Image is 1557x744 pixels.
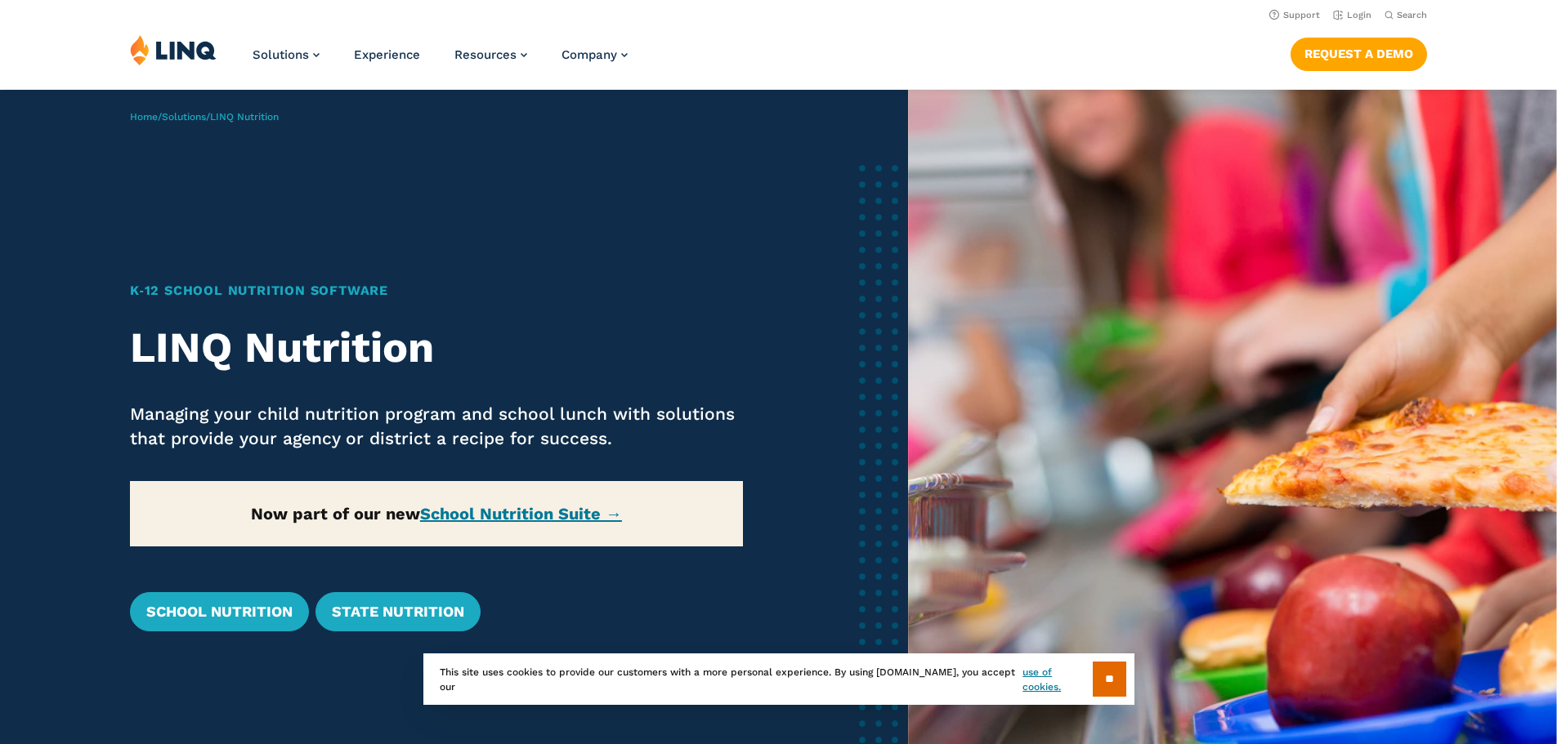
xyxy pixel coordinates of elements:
[423,653,1134,705] div: This site uses cookies to provide our customers with a more personal experience. By using [DOMAIN...
[130,323,434,372] strong: LINQ Nutrition
[130,111,158,123] a: Home
[130,281,744,301] h1: K‑12 School Nutrition Software
[1022,665,1092,694] a: use of cookies.
[162,111,206,123] a: Solutions
[454,47,527,62] a: Resources
[420,504,622,523] a: School Nutrition Suite →
[253,47,309,62] span: Solutions
[253,34,628,88] nav: Primary Navigation
[1333,10,1371,20] a: Login
[130,111,279,123] span: / /
[1397,10,1427,20] span: Search
[1291,38,1427,70] a: Request a Demo
[1291,34,1427,70] nav: Button Navigation
[1385,9,1427,21] button: Open Search Bar
[130,592,309,631] a: School Nutrition
[210,111,279,123] span: LINQ Nutrition
[315,592,481,631] a: State Nutrition
[130,402,744,451] p: Managing your child nutrition program and school lunch with solutions that provide your agency or...
[130,34,217,65] img: LINQ | K‑12 Software
[562,47,628,62] a: Company
[1269,10,1320,20] a: Support
[454,47,517,62] span: Resources
[562,47,617,62] span: Company
[251,504,622,523] strong: Now part of our new
[253,47,320,62] a: Solutions
[354,47,420,62] a: Experience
